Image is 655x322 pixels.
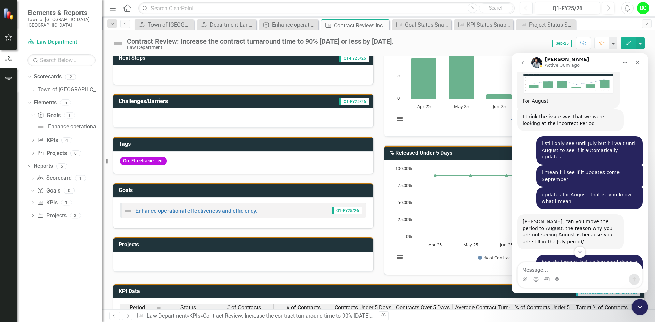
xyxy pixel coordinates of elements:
[395,252,405,262] button: View chart menu, Chart
[60,100,71,106] div: 5
[189,312,200,319] a: KPIs
[395,114,405,124] button: View chart menu, Chart
[398,216,412,223] text: 25.00%
[272,20,317,29] div: Enhance operational effectiveness and efficiency.
[37,123,45,131] img: Not Defined
[37,112,60,120] a: Goals
[469,174,472,177] path: May-25, 90. Target % of Contracts under 5 Days.
[113,38,123,49] img: Not Defined
[456,20,512,29] a: KPI Status Snapshot
[70,213,81,218] div: 3
[454,305,511,317] span: Average Contract Turn-Around Time (Days)
[127,45,394,50] div: Law Department
[398,182,412,188] text: 75.00%
[156,305,161,311] img: 8DAGhfEEPCf229AAAAAElFTkSuQmCC
[27,9,96,17] span: Elements & Reports
[467,20,512,29] div: KPI Status Snapshot
[573,305,630,317] span: Target % of Contracts under 5 Days
[518,20,574,29] a: Project Status Snapshot
[492,103,506,109] text: Jun-25
[391,166,637,268] div: Chart. Highcharts interactive chart.
[512,53,648,293] iframe: Intercom live chat
[463,242,478,248] text: May-25
[27,54,96,66] input: Search Below...
[35,121,102,132] a: Enhance operational effectiveness and efficiency.
[637,2,649,14] button: DC
[478,255,542,261] button: Show % of Contracts Under 5 Days
[394,20,450,29] a: Goal Status Snapshot
[119,55,236,61] h3: Next Steps
[499,242,513,248] text: Jun-25
[75,175,86,181] div: 1
[56,163,67,169] div: 5
[489,5,504,11] span: Search
[137,312,374,320] div: » »
[434,174,437,177] path: Apr-25, 90. Target % of Contracts under 5 Days.
[411,58,437,99] path: Apr-25, 9. Contracts Under 5 Days.
[449,53,475,99] path: May-25, 10. Contracts Under 5 Days.
[37,187,60,195] a: Goals
[405,20,450,29] div: Goal Status Snapshot
[119,141,370,147] h3: Tags
[215,305,272,317] span: # of Contracts Received
[64,113,75,119] div: 1
[135,208,257,214] a: Enhance operational effectiveness and efficiency.
[119,288,247,294] h3: KPI Data
[203,312,413,319] div: Contract Review: Increase the contract turnaround time to 90% [DATE] or less by [DATE].
[632,299,648,315] iframe: Intercom live chat
[511,116,566,122] button: Show # of Contracts Released
[138,2,515,14] input: Search ClearPoint...
[199,20,254,29] a: Department Landing Page
[391,27,637,129] div: Chart. Highcharts interactive chart.
[130,305,145,311] span: Period
[411,49,625,99] g: Contracts Under 5 Days, series 2 of 2. Bar series with 6 bars.
[61,200,72,206] div: 1
[537,4,598,13] div: Q1-FY25/26
[34,73,62,81] a: Scorecards
[406,233,412,240] text: 0%
[27,17,96,28] small: Town of [GEOGRAPHIC_DATA], [GEOGRAPHIC_DATA]
[64,188,75,194] div: 0
[417,103,431,109] text: Apr-25
[261,20,317,29] a: Enhance operational effectiveness and efficiency.
[505,174,508,177] path: Jun-25, 90. Target % of Contracts under 5 Days.
[395,165,412,171] text: 100.00%
[397,95,400,101] text: 0
[38,86,102,94] a: Town of [GEOGRAPHIC_DATA]
[34,99,57,107] a: Elements
[148,20,192,29] div: Town of [GEOGRAPHIC_DATA] Page
[552,40,572,47] span: Sep-25
[210,20,254,29] div: Department Landing Page
[27,38,96,46] a: Law Department
[124,206,132,215] img: Not Defined
[454,103,469,109] text: May-25
[180,305,196,311] span: Status
[147,312,187,319] a: Law Department
[434,174,615,177] g: Target % of Contracts under 5 Days, series 2 of 2. Line with 6 data points.
[65,74,76,80] div: 2
[37,199,57,207] a: KPIs
[529,20,574,29] div: Project Status Snapshot
[335,305,391,311] span: Contracts Under 5 Days
[535,2,600,14] button: Q1-FY25/26
[70,150,81,156] div: 0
